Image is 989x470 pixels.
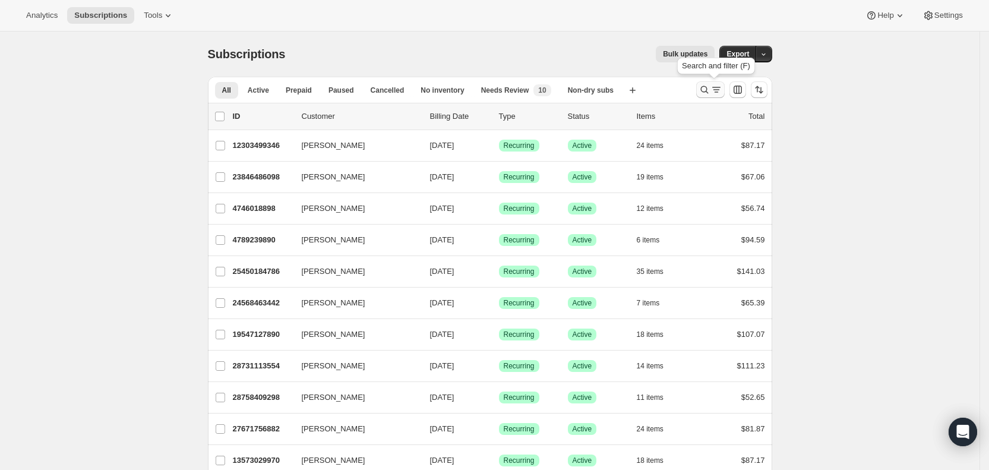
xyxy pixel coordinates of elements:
[573,298,592,308] span: Active
[637,204,663,213] span: 12 items
[295,451,413,470] button: [PERSON_NAME]
[430,393,454,402] span: [DATE]
[481,86,529,95] span: Needs Review
[504,424,535,434] span: Recurring
[295,325,413,344] button: [PERSON_NAME]
[302,111,421,122] p: Customer
[430,111,489,122] p: Billing Date
[637,361,663,371] span: 14 items
[233,423,292,435] p: 27671756882
[233,171,292,183] p: 23846486098
[637,326,677,343] button: 18 items
[504,330,535,339] span: Recurring
[430,172,454,181] span: [DATE]
[656,46,715,62] button: Bulk updates
[741,393,765,402] span: $52.65
[504,361,535,371] span: Recurring
[430,235,454,244] span: [DATE]
[949,418,977,446] div: Open Intercom Messenger
[637,235,660,245] span: 6 items
[302,171,365,183] span: [PERSON_NAME]
[295,388,413,407] button: [PERSON_NAME]
[741,456,765,465] span: $87.17
[504,298,535,308] span: Recurring
[233,297,292,309] p: 24568463442
[538,86,546,95] span: 10
[233,326,765,343] div: 19547127890[PERSON_NAME][DATE]SuccessRecurringSuccessActive18 items$107.07
[741,172,765,181] span: $67.06
[233,111,292,122] p: ID
[568,111,627,122] p: Status
[568,86,614,95] span: Non-dry subs
[302,392,365,403] span: [PERSON_NAME]
[233,455,292,466] p: 13573029970
[741,204,765,213] span: $56.74
[504,204,535,213] span: Recurring
[233,137,765,154] div: 12303499346[PERSON_NAME][DATE]SuccessRecurringSuccessActive24 items$87.17
[302,360,365,372] span: [PERSON_NAME]
[573,235,592,245] span: Active
[877,11,893,20] span: Help
[741,424,765,433] span: $81.87
[637,137,677,154] button: 24 items
[286,86,312,95] span: Prepaid
[573,172,592,182] span: Active
[233,358,765,374] div: 28731113554[PERSON_NAME][DATE]SuccessRecurringSuccessActive14 items$111.23
[573,267,592,276] span: Active
[302,140,365,152] span: [PERSON_NAME]
[233,389,765,406] div: 28758409298[PERSON_NAME][DATE]SuccessRecurringSuccessActive11 items$52.65
[858,7,912,24] button: Help
[233,360,292,372] p: 28731113554
[295,357,413,376] button: [PERSON_NAME]
[637,267,663,276] span: 35 items
[302,329,365,340] span: [PERSON_NAME]
[663,49,707,59] span: Bulk updates
[302,297,365,309] span: [PERSON_NAME]
[430,298,454,307] span: [DATE]
[934,11,963,20] span: Settings
[573,393,592,402] span: Active
[302,234,365,246] span: [PERSON_NAME]
[504,267,535,276] span: Recurring
[430,424,454,433] span: [DATE]
[726,49,749,59] span: Export
[421,86,464,95] span: No inventory
[295,262,413,281] button: [PERSON_NAME]
[295,294,413,313] button: [PERSON_NAME]
[295,136,413,155] button: [PERSON_NAME]
[748,111,764,122] p: Total
[430,456,454,465] span: [DATE]
[573,361,592,371] span: Active
[233,266,292,277] p: 25450184786
[637,452,677,469] button: 18 items
[719,46,756,62] button: Export
[637,172,663,182] span: 19 items
[637,200,677,217] button: 12 items
[233,295,765,311] div: 24568463442[PERSON_NAME][DATE]SuccessRecurringSuccessActive7 items$65.39
[737,267,765,276] span: $141.03
[741,235,765,244] span: $94.59
[504,456,535,465] span: Recurring
[233,200,765,217] div: 4746018898[PERSON_NAME][DATE]SuccessRecurringSuccessActive12 items$56.74
[371,86,405,95] span: Cancelled
[430,141,454,150] span: [DATE]
[751,81,767,98] button: Sort the results
[915,7,970,24] button: Settings
[430,267,454,276] span: [DATE]
[504,141,535,150] span: Recurring
[637,232,673,248] button: 6 items
[233,203,292,215] p: 4746018898
[637,421,677,437] button: 24 items
[233,452,765,469] div: 13573029970[PERSON_NAME][DATE]SuccessRecurringSuccessActive18 items$87.17
[637,456,663,465] span: 18 items
[430,330,454,339] span: [DATE]
[222,86,231,95] span: All
[504,393,535,402] span: Recurring
[302,266,365,277] span: [PERSON_NAME]
[741,298,765,307] span: $65.39
[573,456,592,465] span: Active
[233,232,765,248] div: 4789239890[PERSON_NAME][DATE]SuccessRecurringSuccessActive6 items$94.59
[302,455,365,466] span: [PERSON_NAME]
[295,419,413,439] button: [PERSON_NAME]
[26,11,58,20] span: Analytics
